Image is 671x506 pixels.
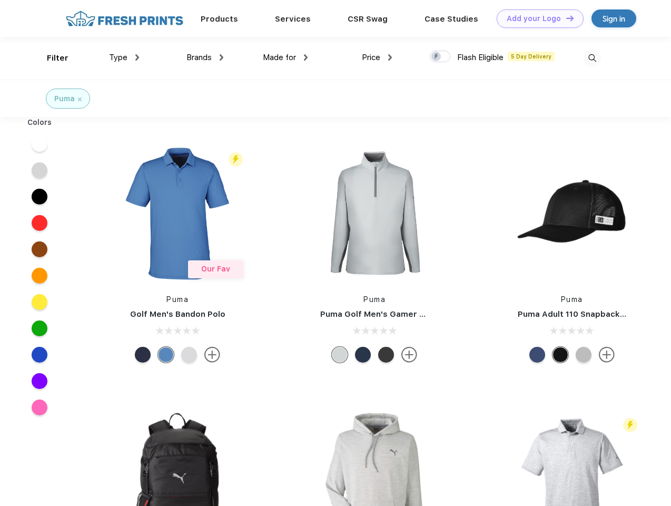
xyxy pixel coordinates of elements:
[388,54,392,61] img: dropdown.png
[623,418,637,432] img: flash_active_toggle.svg
[181,347,197,363] div: High Rise
[304,54,308,61] img: dropdown.png
[507,14,561,23] div: Add your Logo
[109,53,127,62] span: Type
[348,14,388,24] a: CSR Swag
[576,347,591,363] div: Quarry with Brt Whit
[304,143,445,284] img: func=resize&h=266
[204,347,220,363] img: more.svg
[201,14,238,24] a: Products
[603,13,625,25] div: Sign in
[362,53,380,62] span: Price
[130,309,225,319] a: Golf Men's Bandon Polo
[529,347,545,363] div: Peacoat Qut Shd
[401,347,417,363] img: more.svg
[584,50,601,67] img: desktop_search.svg
[201,265,230,273] span: Our Fav
[107,143,248,284] img: func=resize&h=266
[275,14,311,24] a: Services
[47,52,68,64] div: Filter
[158,347,174,363] div: Lake Blue
[78,98,82,101] img: filter_cancel.svg
[54,93,75,104] div: Puma
[566,15,574,21] img: DT
[220,54,223,61] img: dropdown.png
[591,9,636,27] a: Sign in
[457,53,504,62] span: Flash Eligible
[135,347,151,363] div: Navy Blazer
[19,117,60,128] div: Colors
[166,295,189,304] a: Puma
[599,347,615,363] img: more.svg
[508,52,555,61] span: 5 Day Delivery
[186,53,212,62] span: Brands
[363,295,386,304] a: Puma
[263,53,296,62] span: Made for
[355,347,371,363] div: Navy Blazer
[561,295,583,304] a: Puma
[229,152,243,167] img: flash_active_toggle.svg
[502,143,642,284] img: func=resize&h=266
[552,347,568,363] div: Pma Blk with Pma Blk
[135,54,139,61] img: dropdown.png
[332,347,348,363] div: High Rise
[320,309,487,319] a: Puma Golf Men's Gamer Golf Quarter-Zip
[378,347,394,363] div: Puma Black
[63,9,186,28] img: fo%20logo%202.webp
